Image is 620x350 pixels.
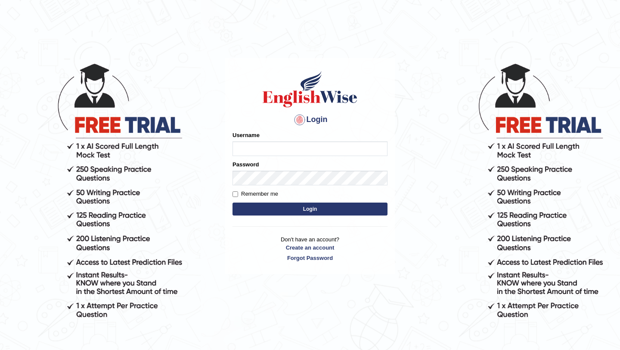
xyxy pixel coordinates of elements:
[232,131,260,139] label: Username
[232,191,238,197] input: Remember me
[261,70,359,109] img: Logo of English Wise sign in for intelligent practice with AI
[232,190,278,198] label: Remember me
[232,113,387,127] h4: Login
[232,254,387,262] a: Forgot Password
[232,203,387,216] button: Login
[232,235,387,262] p: Don't have an account?
[232,244,387,252] a: Create an account
[232,160,259,169] label: Password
